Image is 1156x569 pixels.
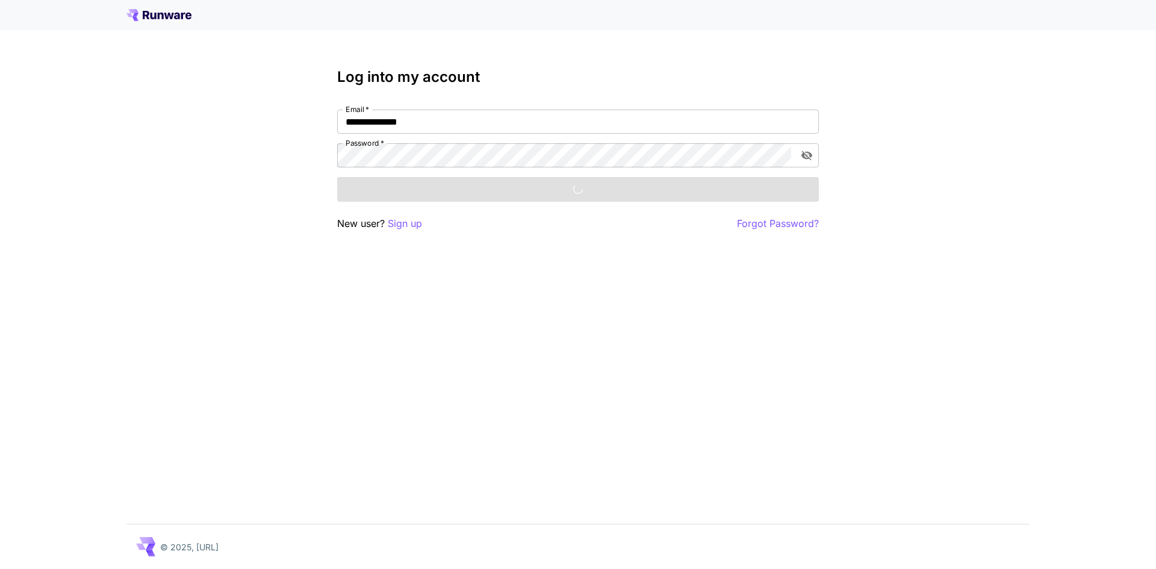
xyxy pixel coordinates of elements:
button: toggle password visibility [796,145,818,166]
label: Password [346,138,384,148]
h3: Log into my account [337,69,819,86]
p: New user? [337,216,422,231]
button: Forgot Password? [737,216,819,231]
button: Sign up [388,216,422,231]
p: © 2025, [URL] [160,541,219,553]
label: Email [346,104,369,114]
